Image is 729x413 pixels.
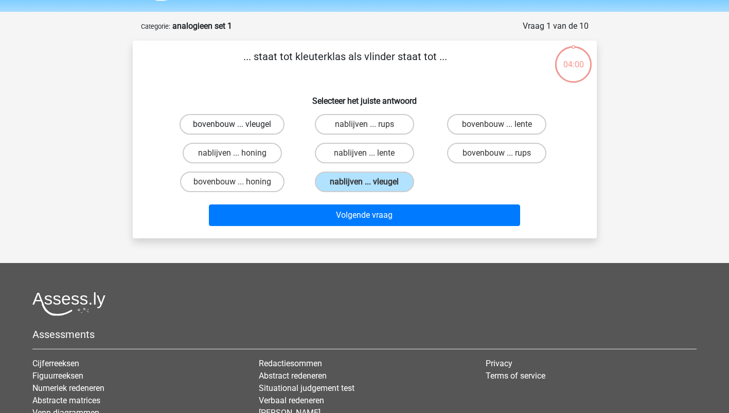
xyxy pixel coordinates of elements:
[315,114,414,135] label: nablijven ... rups
[259,383,354,393] a: Situational judgement test
[447,143,546,163] label: bovenbouw ... rups
[523,20,589,32] div: Vraag 1 van de 10
[259,371,327,381] a: Abstract redeneren
[183,143,282,163] label: nablijven ... honing
[149,49,542,80] p: ... staat tot kleuterklas als vlinder staat tot ...
[172,21,232,31] strong: analogieen set 1
[32,328,697,341] h5: Assessments
[315,143,414,163] label: nablijven ... lente
[180,172,285,192] label: bovenbouw ... honing
[32,292,105,316] img: Assessly logo
[32,396,100,405] a: Abstracte matrices
[32,383,104,393] a: Numeriek redeneren
[209,204,520,226] button: Volgende vraag
[32,371,83,381] a: Figuurreeksen
[486,371,545,381] a: Terms of service
[32,359,79,368] a: Cijferreeksen
[447,114,546,135] label: bovenbouw ... lente
[486,359,512,368] a: Privacy
[180,114,285,135] label: bovenbouw ... vleugel
[315,172,414,192] label: nablijven ... vleugel
[554,45,593,71] div: 04:00
[259,359,322,368] a: Redactiesommen
[149,88,580,106] h6: Selecteer het juiste antwoord
[141,23,170,30] small: Categorie:
[259,396,324,405] a: Verbaal redeneren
